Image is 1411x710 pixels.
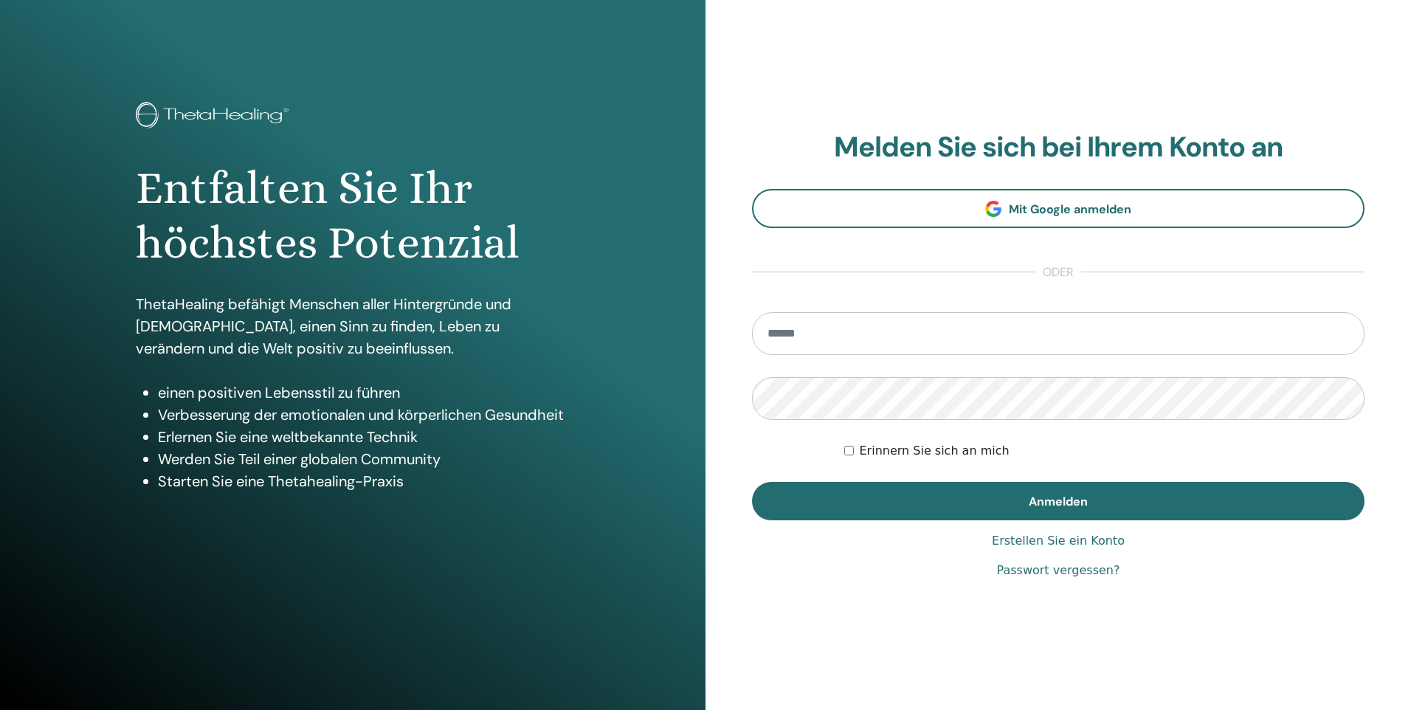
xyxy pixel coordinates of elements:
[158,404,569,426] li: Verbesserung der emotionalen und körperlichen Gesundheit
[158,426,569,448] li: Erlernen Sie eine weltbekannte Technik
[997,562,1120,579] a: Passwort vergessen?
[1035,263,1081,281] span: oder
[752,482,1365,520] button: Anmelden
[752,131,1365,165] h2: Melden Sie sich bei Ihrem Konto an
[158,382,569,404] li: einen positiven Lebensstil zu führen
[136,293,569,359] p: ThetaHealing befähigt Menschen aller Hintergründe und [DEMOGRAPHIC_DATA], einen Sinn zu finden, L...
[1009,201,1131,217] span: Mit Google anmelden
[158,470,569,492] li: Starten Sie eine Thetahealing-Praxis
[1029,494,1088,509] span: Anmelden
[752,189,1365,228] a: Mit Google anmelden
[844,442,1365,460] div: Keep me authenticated indefinitely or until I manually logout
[136,161,569,271] h1: Entfalten Sie Ihr höchstes Potenzial
[860,442,1010,460] label: Erinnern Sie sich an mich
[158,448,569,470] li: Werden Sie Teil einer globalen Community
[992,532,1125,550] a: Erstellen Sie ein Konto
